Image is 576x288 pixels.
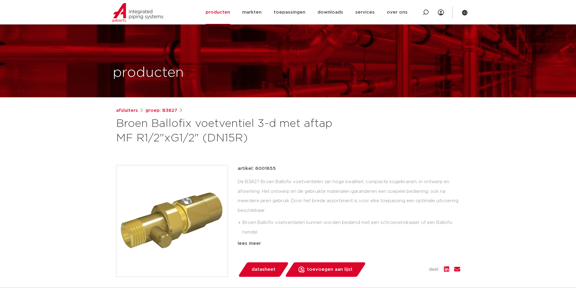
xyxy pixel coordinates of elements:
div: De B3827 Broen Ballofix voetventielen zijn hoge kwaliteit, compacte kogelkranen, in ontwerp en af... [238,177,460,238]
span: deel: [429,266,439,273]
h1: producten [113,63,184,83]
li: Broen Ballofix voetventielen kunnen worden bediend met een schroevendraaier of een Ballofix hendel [242,218,460,237]
a: afsluiters [116,107,138,114]
h1: Broen Ballofix voetventiel 3-d met aftap MF R1/2"xG1/2" (DN15R) [116,117,343,146]
img: Product Image for Broen Ballofix voetventiel 3-d met aftap MF R1/2"xG1/2" (DN15R) [116,165,228,277]
div: lees meer [238,240,460,247]
a: groep: B3827 [145,107,177,114]
a: datasheet [238,262,289,277]
span: datasheet [252,265,275,274]
li: wij adviseren om Broen Ballofix kogelkranen 2x per jaar open en dicht te draaien om een optimale ... [242,237,460,257]
p: artikel: 6001655 [238,165,276,172]
span: toevoegen aan lijst [307,265,353,274]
